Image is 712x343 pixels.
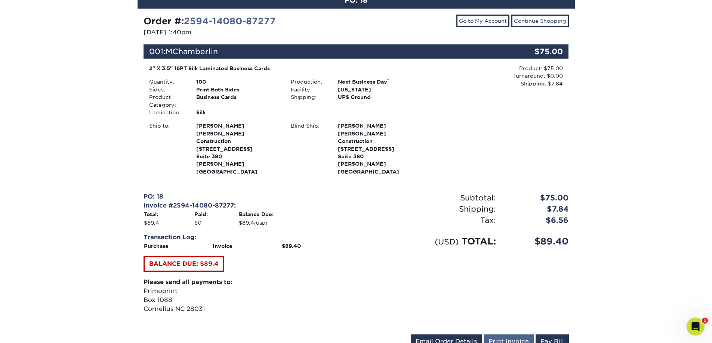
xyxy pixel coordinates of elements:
div: Production: [285,78,332,85]
div: Facility: [285,86,332,93]
div: Tax: [356,215,502,226]
small: (USD) [435,237,459,246]
th: Total: [144,210,194,218]
a: BALANCE DUE: $89.4 [144,256,224,272]
span: [PERSON_NAME] Construction [338,130,421,145]
span: TOTAL: [462,236,496,247]
div: 2" X 3.5" 16PT Silk Laminated Business Cards [149,65,422,72]
div: [US_STATE] [332,86,427,93]
a: 2594-14080-87277 [184,16,276,26]
span: Suite 380 [196,153,280,160]
p: Primoprint Box 1088 Cornelius NC 28031 [144,278,351,314]
div: $89.40 [502,235,574,248]
div: Shipping: [285,93,332,101]
div: PO: 18 [144,192,351,201]
div: Next Business Day [332,78,427,85]
strong: Please send all payments to: [144,278,232,286]
div: 100 [191,78,285,85]
div: Business Cards [191,93,285,109]
td: $0 [194,219,239,227]
td: $89.4 [144,219,194,227]
strong: [PERSON_NAME][GEOGRAPHIC_DATA] [338,122,421,174]
div: Silk [191,109,285,116]
strong: Purchase [144,243,169,249]
div: UPS Ground [332,93,427,101]
p: [DATE] 1:40pm [144,28,351,37]
iframe: Intercom live chat [687,318,705,336]
div: Subtotal: [356,192,502,203]
div: $75.00 [502,192,574,203]
strong: [PERSON_NAME][GEOGRAPHIC_DATA] [196,122,280,174]
span: [STREET_ADDRESS] [338,145,421,153]
div: Sides: [144,86,191,93]
div: Quantity: [144,78,191,85]
div: $7.84 [502,203,574,215]
div: Product Category: [144,93,191,109]
div: Blind Ship: [285,122,332,175]
a: Go to My Account [456,15,509,27]
td: $89.4 [238,219,350,227]
span: 1 [702,318,708,324]
span: [STREET_ADDRESS] [196,145,280,153]
div: $6.56 [502,215,574,226]
a: Continue Shopping [511,15,569,27]
div: Print Both Sides [191,86,285,93]
strong: Invoice [213,243,232,249]
strong: Order #: [144,16,276,26]
th: Paid: [194,210,239,218]
div: Ship to: [144,122,191,175]
span: MChamberlin [166,47,218,56]
iframe: Google Customer Reviews [2,320,64,340]
div: 001: [144,44,498,59]
small: (USD) [254,221,267,226]
div: Transaction Log: [144,233,351,242]
div: Product: $75.00 Turnaround: $0.00 Shipping: $7.84 [427,65,563,87]
div: $75.00 [498,44,569,59]
span: [PERSON_NAME] Construction [196,130,280,145]
div: Invoice #2594-14080-87277: [144,201,351,210]
div: Lamination: [144,109,191,116]
span: [PERSON_NAME] [196,122,280,130]
th: Balance Due: [238,210,350,218]
strong: $89.40 [282,243,301,249]
div: Shipping: [356,203,502,215]
span: Suite 380 [338,153,421,160]
span: [PERSON_NAME] [338,122,421,130]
